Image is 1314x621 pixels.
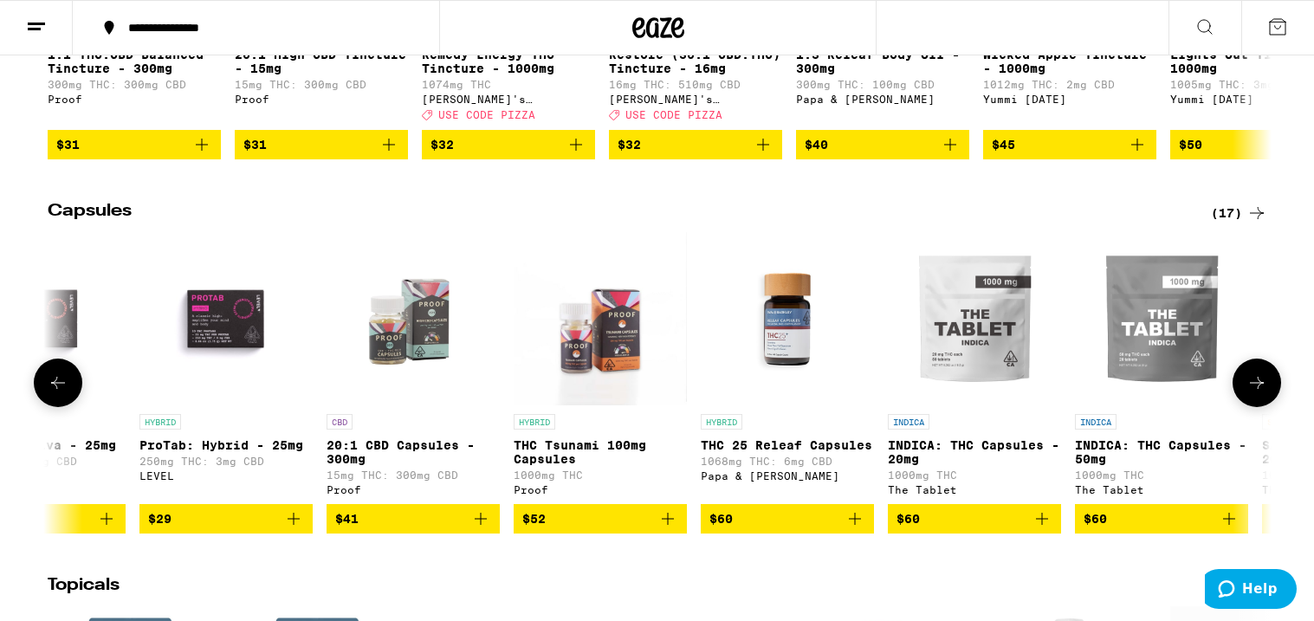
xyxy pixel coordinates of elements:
p: Remedy Energy THC Tincture - 1000mg [422,48,595,75]
p: 1012mg THC: 2mg CBD [983,79,1156,90]
p: ProTab: Hybrid - 25mg [139,438,313,452]
p: 16mg THC: 510mg CBD [609,79,782,90]
span: $31 [56,138,80,152]
a: Open page for INDICA: THC Capsules - 50mg from The Tablet [1075,232,1248,504]
span: $32 [430,138,454,152]
p: 1074mg THC [422,79,595,90]
span: $60 [1271,512,1294,526]
span: $60 [709,512,733,526]
p: HYBRID [701,414,742,430]
p: INDICA: THC Capsules - 50mg [1075,438,1248,466]
h2: Capsules [48,203,1182,223]
span: $31 [243,138,267,152]
img: Proof - 20:1 CBD Capsules - 300mg [327,232,500,405]
span: $41 [335,512,359,526]
span: $32 [618,138,641,152]
p: THC Tsunami 100mg Capsules [514,438,687,466]
p: 250mg THC: 3mg CBD [139,456,313,467]
button: Add to bag [139,504,313,534]
p: INDICA: THC Capsules - 20mg [888,438,1061,466]
p: 1:3 Releaf Body Oil - 300mg [796,48,969,75]
p: 300mg THC: 300mg CBD [48,79,221,90]
div: Papa & [PERSON_NAME] [796,94,969,105]
p: 20:1 High CBD Tincture - 15mg [235,48,408,75]
div: Proof [514,484,687,495]
div: Yummi [DATE] [983,94,1156,105]
p: THC 25 Releaf Capsules [701,438,874,452]
p: Wicked Apple Tincture - 1000mg [983,48,1156,75]
span: $40 [805,138,828,152]
iframe: Opens a widget where you can find more information [1205,569,1297,612]
button: Add to bag [609,130,782,159]
p: 1000mg THC [888,469,1061,481]
p: 1000mg THC [514,469,687,481]
p: 1:1 THC:CBD Balanced Tincture - 300mg [48,48,221,75]
span: $29 [148,512,172,526]
img: LEVEL - ProTab: Hybrid - 25mg [139,232,313,405]
button: Add to bag [48,130,221,159]
button: Add to bag [235,130,408,159]
a: Open page for 20:1 CBD Capsules - 300mg from Proof [327,232,500,504]
img: The Tablet - INDICA: THC Capsules - 50mg [1075,232,1248,405]
button: Add to bag [983,130,1156,159]
p: 20:1 CBD Capsules - 300mg [327,438,500,466]
img: Proof - THC Tsunami 100mg Capsules [514,232,687,405]
button: Add to bag [422,130,595,159]
h2: Topicals [48,577,1182,598]
img: The Tablet - INDICA: THC Capsules - 20mg [888,232,1061,405]
button: Add to bag [514,504,687,534]
div: The Tablet [1075,484,1248,495]
div: Proof [327,484,500,495]
a: Open page for THC Tsunami 100mg Capsules from Proof [514,232,687,504]
span: USE CODE PIZZA [625,110,722,121]
button: Add to bag [1075,504,1248,534]
button: Add to bag [888,504,1061,534]
span: $45 [992,138,1015,152]
span: $60 [896,512,920,526]
p: HYBRID [139,414,181,430]
div: [PERSON_NAME]'s Medicinals [422,94,595,105]
div: The Tablet [888,484,1061,495]
p: CBD [327,414,353,430]
p: HYBRID [514,414,555,430]
p: SATIVA [1262,414,1304,430]
span: $50 [1179,138,1202,152]
div: [PERSON_NAME]'s Medicinals [609,94,782,105]
button: Add to bag [327,504,500,534]
span: USE CODE PIZZA [438,110,535,121]
p: 1000mg THC [1075,469,1248,481]
span: $52 [522,512,546,526]
div: LEVEL [139,470,313,482]
p: 15mg THC: 300mg CBD [235,79,408,90]
p: INDICA [1075,414,1117,430]
button: Add to bag [796,130,969,159]
span: $60 [1084,512,1107,526]
div: Proof [235,94,408,105]
button: Add to bag [701,504,874,534]
a: Open page for INDICA: THC Capsules - 20mg from The Tablet [888,232,1061,504]
a: Open page for ProTab: Hybrid - 25mg from LEVEL [139,232,313,504]
p: 300mg THC: 100mg CBD [796,79,969,90]
a: (17) [1211,203,1267,223]
img: Papa & Barkley - THC 25 Releaf Capsules [701,232,874,405]
p: 15mg THC: 300mg CBD [327,469,500,481]
p: Restore (30:1 CBD:THC) Tincture - 16mg [609,48,782,75]
a: Open page for THC 25 Releaf Capsules from Papa & Barkley [701,232,874,504]
div: Papa & [PERSON_NAME] [701,470,874,482]
div: Proof [48,94,221,105]
p: INDICA [888,414,929,430]
p: 1068mg THC: 6mg CBD [701,456,874,467]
